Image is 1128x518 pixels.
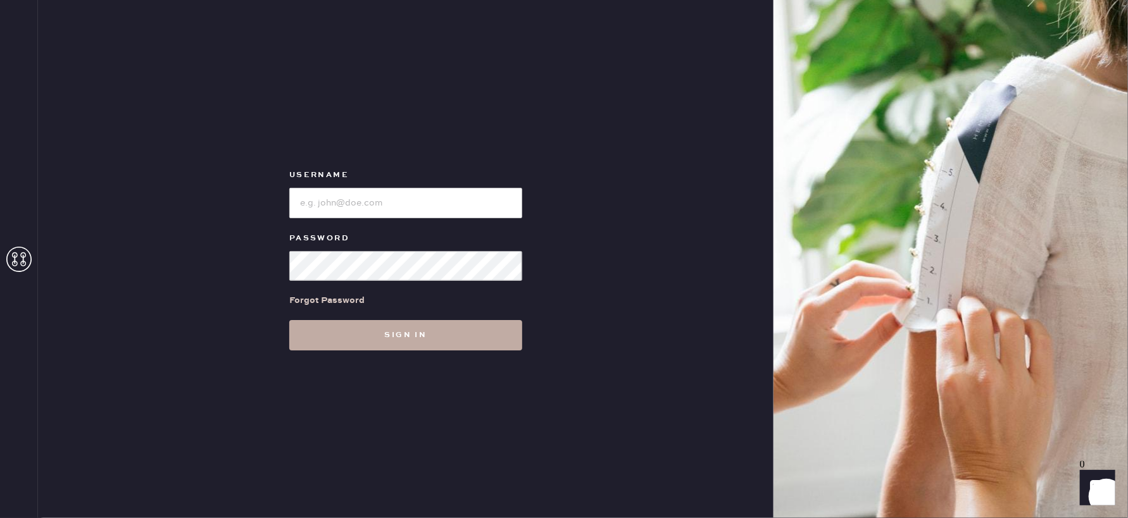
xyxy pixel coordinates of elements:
label: Password [289,231,522,246]
a: Forgot Password [289,281,365,320]
iframe: Front Chat [1068,461,1122,515]
input: e.g. john@doe.com [289,188,522,218]
label: Username [289,168,522,183]
button: Sign in [289,320,522,350]
div: Forgot Password [289,293,365,307]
